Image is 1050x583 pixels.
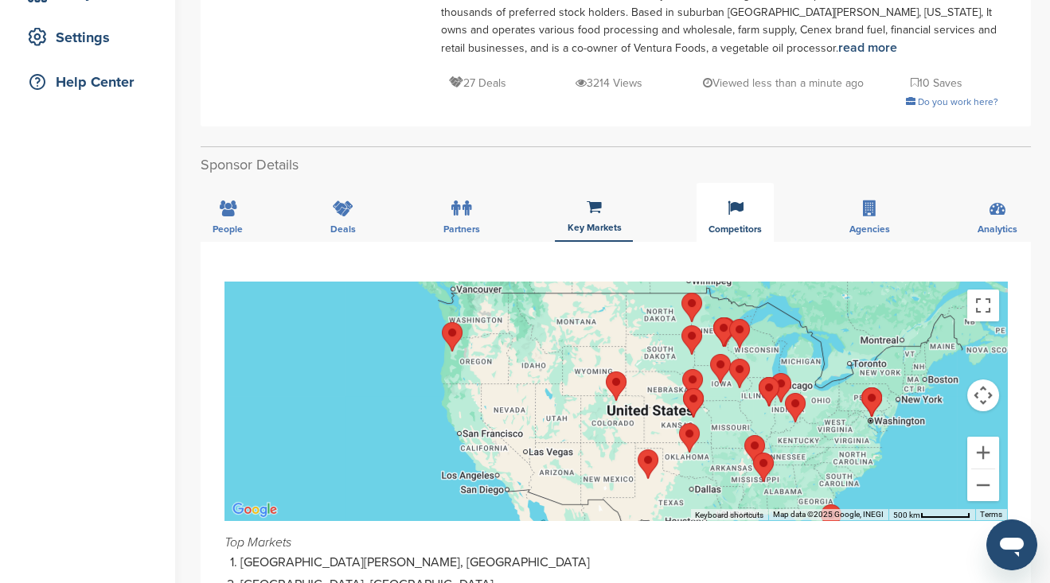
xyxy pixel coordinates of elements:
div: Settings [24,23,159,52]
span: Agencies [849,224,890,234]
div: Minneapolis [707,311,740,353]
button: Map Scale: 500 km per 59 pixels [888,509,975,520]
div: Iowa City [723,352,756,394]
p: 3214 Views [576,73,642,93]
img: Google [228,499,281,520]
div: Manhattan [677,382,710,424]
div: West Lafayette [764,367,798,409]
div: Memphis [738,429,771,471]
h2: Sponsor Details [201,154,1031,176]
p: 27 Deals [449,73,506,93]
a: Help Center [16,64,159,100]
button: Zoom in [967,437,999,468]
a: Do you work here? [906,96,998,107]
div: Madison [779,387,812,429]
div: Eau Claire [723,313,756,355]
div: Corvallis [435,316,469,358]
div: Champaign [752,371,786,413]
span: People [213,224,243,234]
p: 10 Saves [911,73,962,93]
span: Do you work here? [918,96,998,107]
iframe: Button to launch messaging window [986,519,1037,570]
a: Open this area in Google Maps (opens a new window) [228,499,281,520]
span: 500 km [893,511,920,519]
div: Lincoln [676,363,709,405]
button: Toggle fullscreen view [967,290,999,321]
div: Lubbock [631,443,665,485]
div: Columbia [855,381,888,423]
div: Help Center [24,68,159,96]
div: Fargo [675,286,708,328]
span: Partners [443,224,480,234]
button: Keyboard shortcuts [695,510,763,521]
div: St. Paul [708,311,742,353]
a: Settings [16,19,159,56]
div: Starkville [747,446,780,488]
span: Map data ©2025 Google, INEGI [773,510,884,519]
span: Key Markets [567,223,621,232]
button: Map camera controls [967,379,999,411]
a: Terms (opens in new tab) [980,510,1002,519]
span: Deals [330,224,356,234]
div: Ames [704,348,737,390]
span: Competitors [708,224,762,234]
li: [GEOGRAPHIC_DATA][PERSON_NAME], [GEOGRAPHIC_DATA] [240,554,1007,571]
div: Top Markets [224,536,1007,549]
div: Orlando [814,498,848,540]
span: Analytics [978,224,1017,234]
div: Fort Collins [599,365,633,407]
div: Brookings [675,319,708,361]
div: Stillwater [673,417,706,459]
p: Viewed less than a minute ago [703,73,864,93]
button: Zoom out [967,469,999,501]
a: read more [838,40,897,56]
